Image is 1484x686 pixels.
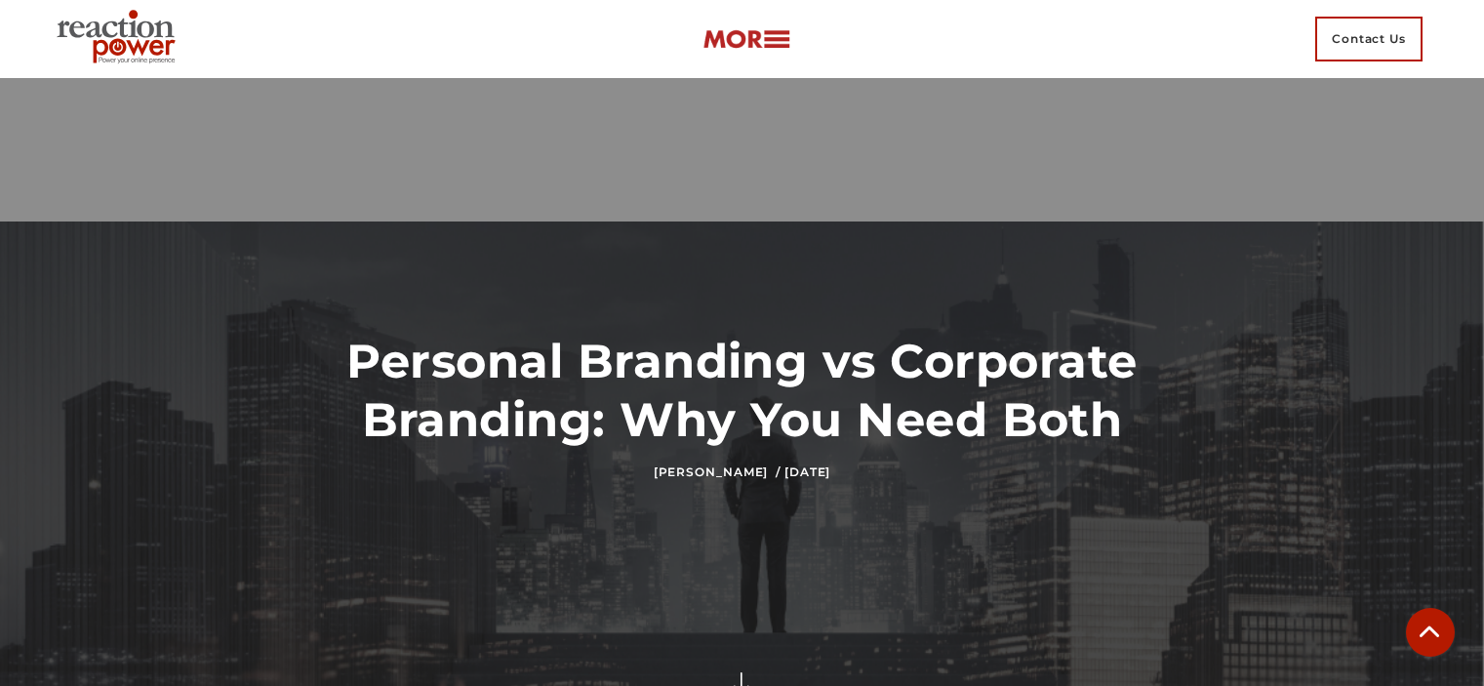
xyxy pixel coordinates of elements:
[334,332,1150,449] h1: Personal Branding vs Corporate Branding: Why You Need Both
[784,464,830,479] time: [DATE]
[702,28,790,51] img: more-btn.png
[49,4,190,74] img: Executive Branding | Personal Branding Agency
[654,464,781,479] a: [PERSON_NAME] /
[1315,17,1423,61] span: Contact Us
